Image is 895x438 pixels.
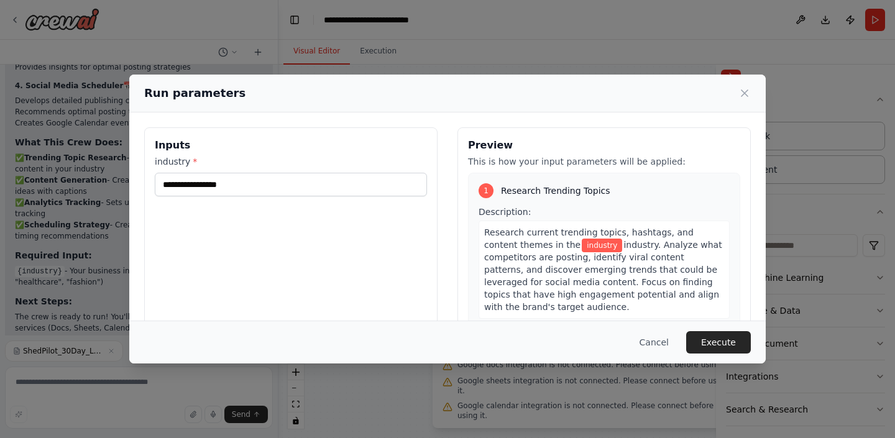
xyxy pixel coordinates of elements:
h3: Preview [468,138,740,153]
span: industry. Analyze what competitors are posting, identify viral content patterns, and discover eme... [484,240,722,312]
h3: Inputs [155,138,427,153]
h2: Run parameters [144,84,246,102]
span: Variable: industry [582,239,622,252]
button: Execute [686,331,751,354]
p: This is how your input parameters will be applied: [468,155,740,168]
div: 1 [479,183,493,198]
span: Research Trending Topics [501,185,610,197]
button: Cancel [630,331,679,354]
span: Research current trending topics, hashtags, and content themes in the [484,227,694,250]
span: Description: [479,207,531,217]
label: industry [155,155,427,168]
